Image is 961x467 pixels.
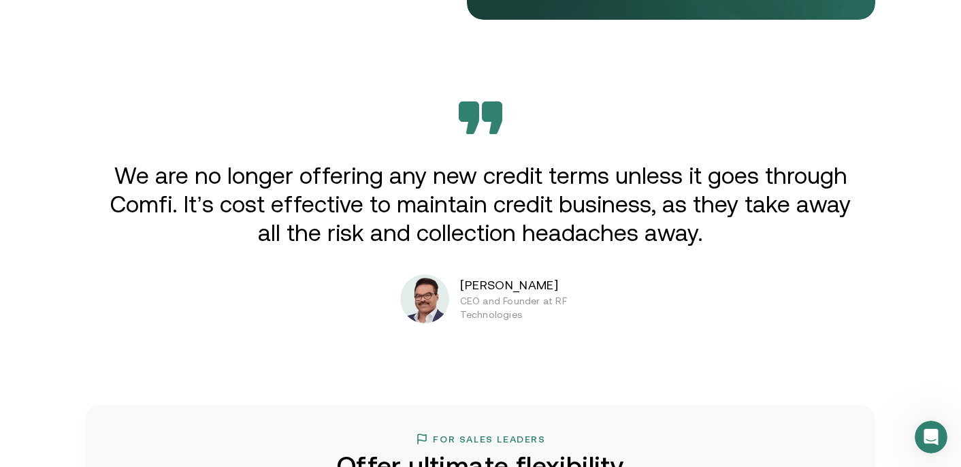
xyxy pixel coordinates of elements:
[400,274,449,323] img: Photoroom
[415,432,429,446] img: flag
[460,276,632,294] p: [PERSON_NAME]
[915,421,947,453] iframe: Intercom live chat
[459,101,502,134] img: Bevarabia
[460,294,598,321] p: CEO and Founder at RF Technologies
[105,161,856,247] p: We are no longer offering any new credit terms unless it goes through Comfi. It’s cost effective ...
[433,434,545,445] h3: For Sales Leaders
